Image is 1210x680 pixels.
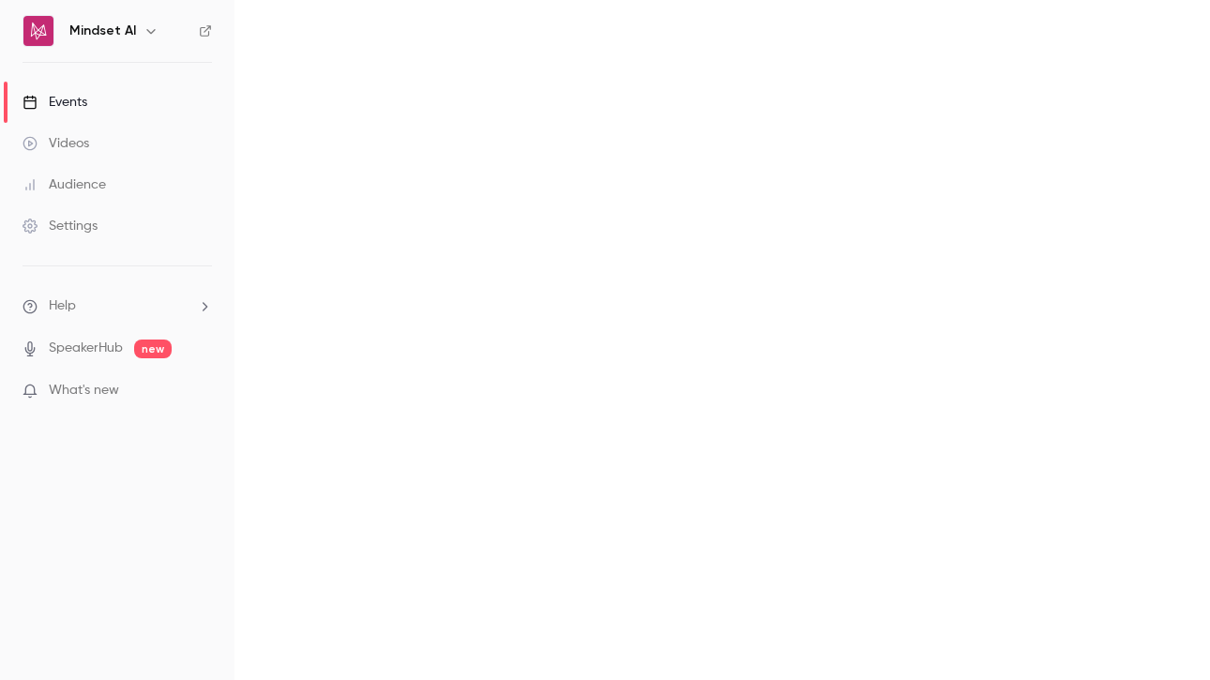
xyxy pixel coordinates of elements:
[23,134,89,153] div: Videos
[23,16,53,46] img: Mindset AI
[49,381,119,400] span: What's new
[49,339,123,358] a: SpeakerHub
[23,217,98,235] div: Settings
[134,340,172,358] span: new
[23,175,106,194] div: Audience
[23,93,87,112] div: Events
[49,296,76,316] span: Help
[23,296,212,316] li: help-dropdown-opener
[69,22,136,40] h6: Mindset AI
